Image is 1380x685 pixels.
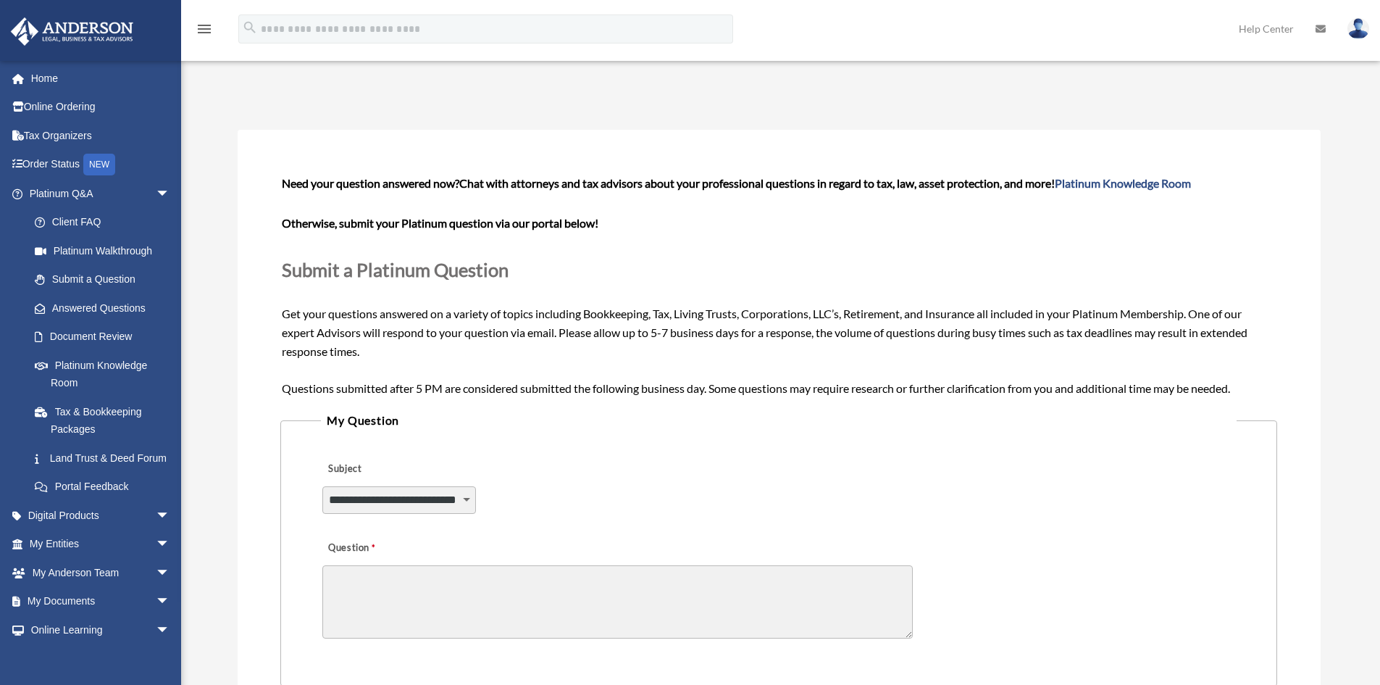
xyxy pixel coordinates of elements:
[282,176,459,190] span: Need your question answered now?
[156,615,185,645] span: arrow_drop_down
[20,444,192,473] a: Land Trust & Deed Forum
[20,323,192,352] a: Document Review
[20,397,192,444] a: Tax & Bookkeeping Packages
[196,20,213,38] i: menu
[282,176,1275,394] span: Get your questions answered on a variety of topics including Bookkeeping, Tax, Living Trusts, Cor...
[282,216,598,230] b: Otherwise, submit your Platinum question via our portal below!
[20,351,192,397] a: Platinum Knowledge Room
[156,587,185,617] span: arrow_drop_down
[20,473,192,502] a: Portal Feedback
[156,558,185,588] span: arrow_drop_down
[10,530,192,559] a: My Entitiesarrow_drop_down
[459,176,1191,190] span: Chat with attorneys and tax advisors about your professional questions in regard to tax, law, ass...
[242,20,258,36] i: search
[10,150,192,180] a: Order StatusNEW
[1055,176,1191,190] a: Platinum Knowledge Room
[156,179,185,209] span: arrow_drop_down
[156,530,185,560] span: arrow_drop_down
[10,93,192,122] a: Online Ordering
[20,236,192,265] a: Platinum Walkthrough
[10,558,192,587] a: My Anderson Teamarrow_drop_down
[20,294,192,323] a: Answered Questions
[321,410,1236,431] legend: My Question
[10,64,192,93] a: Home
[322,539,435,559] label: Question
[10,615,192,644] a: Online Learningarrow_drop_down
[1347,18,1369,39] img: User Pic
[196,25,213,38] a: menu
[322,460,460,480] label: Subject
[282,259,509,281] span: Submit a Platinum Question
[20,208,192,237] a: Client FAQ
[7,17,138,46] img: Anderson Advisors Platinum Portal
[10,501,192,530] a: Digital Productsarrow_drop_down
[83,154,115,175] div: NEW
[20,265,185,294] a: Submit a Question
[156,501,185,531] span: arrow_drop_down
[10,121,192,150] a: Tax Organizers
[10,587,192,616] a: My Documentsarrow_drop_down
[10,179,192,208] a: Platinum Q&Aarrow_drop_down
